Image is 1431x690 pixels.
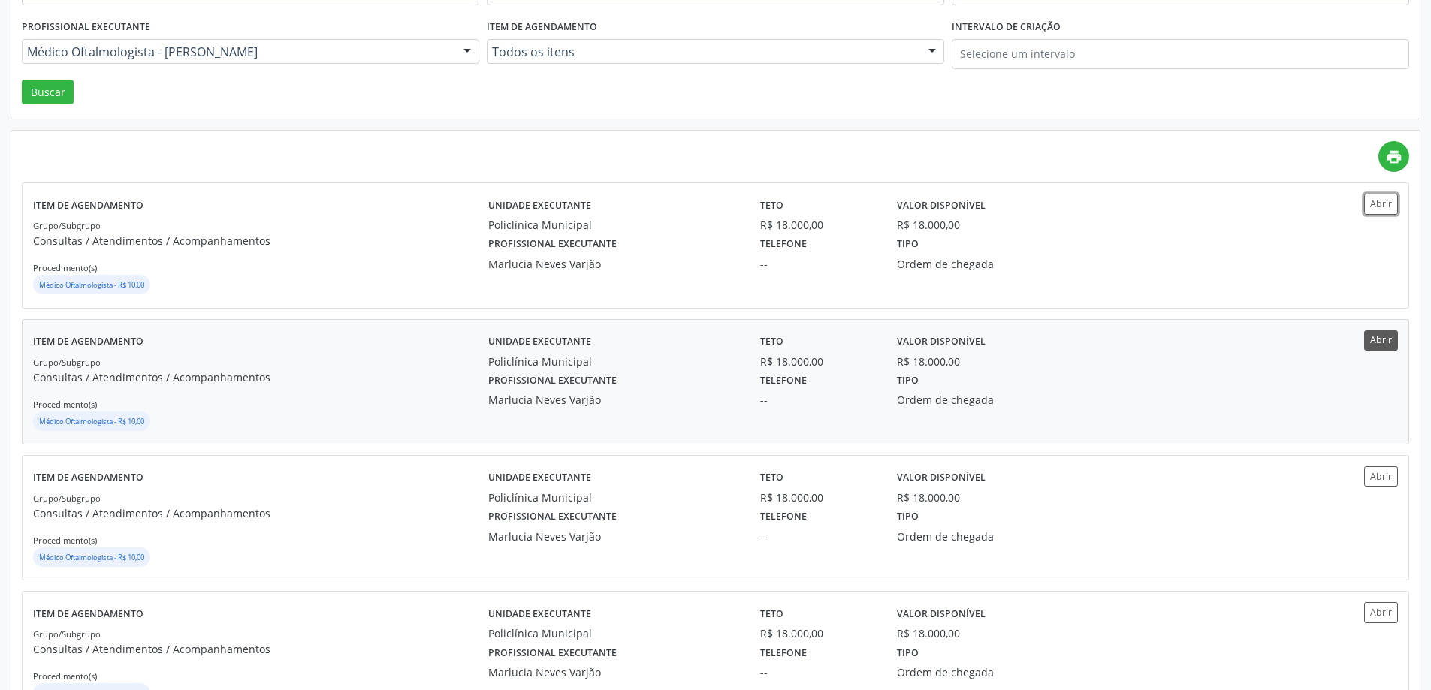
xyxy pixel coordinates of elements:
[760,330,783,354] label: Teto
[33,399,97,410] small: Procedimento(s)
[897,602,986,625] label: Valor disponível
[33,220,101,231] small: Grupo/Subgrupo
[760,256,875,272] div: --
[1364,330,1398,351] button: Abrir
[33,466,143,490] label: Item de agendamento
[33,493,101,504] small: Grupo/Subgrupo
[1364,194,1398,214] button: Abrir
[488,664,740,680] div: Marlucia Neves Varjão
[1378,141,1409,172] a: print
[760,505,807,529] label: Telefone
[760,369,807,393] label: Telefone
[1364,602,1398,622] button: Abrir
[488,602,591,625] label: Unidade executante
[488,354,740,369] div: Policlínica Municipal
[897,641,919,664] label: Tipo
[760,194,783,217] label: Teto
[39,553,144,562] small: Médico Oftalmologista - R$ 10,00
[33,330,143,354] label: Item de agendamento
[760,664,875,680] div: --
[488,233,617,256] label: Profissional executante
[897,466,986,490] label: Valor disponível
[33,369,488,385] p: Consultas / Atendimentos / Acompanhamentos
[488,194,591,217] label: Unidade executante
[39,280,144,290] small: Médico Oftalmologista - R$ 10,00
[897,392,1080,408] div: Ordem de chegada
[33,628,101,640] small: Grupo/Subgrupo
[488,369,617,393] label: Profissional executante
[488,641,617,664] label: Profissional executante
[33,357,101,368] small: Grupo/Subgrupo
[760,466,783,490] label: Teto
[39,417,144,426] small: Médico Oftalmologista - R$ 10,00
[897,233,919,256] label: Tipo
[492,44,913,59] span: Todos os itens
[897,330,986,354] label: Valor disponível
[897,529,1080,544] div: Ordem de chegada
[488,529,740,544] div: Marlucia Neves Varjão
[488,330,591,354] label: Unidade executante
[33,602,143,625] label: Item de agendamento
[760,354,875,369] div: R$ 18.000,00
[488,217,740,233] div: Policlínica Municipal
[488,490,740,505] div: Policlínica Municipal
[760,490,875,505] div: R$ 18.000,00
[760,529,875,544] div: --
[33,233,488,249] p: Consultas / Atendimentos / Acompanhamentos
[488,505,617,529] label: Profissional executante
[952,16,1061,39] label: Intervalo de criação
[760,602,783,625] label: Teto
[760,641,807,664] label: Telefone
[760,217,875,233] div: R$ 18.000,00
[760,625,875,641] div: R$ 18.000,00
[27,44,448,59] span: Médico Oftalmologista - [PERSON_NAME]
[33,194,143,217] label: Item de agendamento
[897,625,960,641] div: R$ 18.000,00
[488,466,591,490] label: Unidade executante
[897,354,960,369] div: R$ 18.000,00
[33,505,488,521] p: Consultas / Atendimentos / Acompanhamentos
[488,625,740,641] div: Policlínica Municipal
[897,194,986,217] label: Valor disponível
[897,490,960,505] div: R$ 18.000,00
[1364,466,1398,487] button: Abrir
[897,369,919,393] label: Tipo
[897,505,919,529] label: Tipo
[897,664,1080,680] div: Ordem de chegada
[760,392,875,408] div: --
[760,233,807,256] label: Telefone
[22,16,150,39] label: Profissional executante
[1386,149,1402,165] i: print
[897,256,1080,272] div: Ordem de chegada
[487,16,597,39] label: Item de agendamento
[488,256,740,272] div: Marlucia Neves Varjão
[897,217,960,233] div: R$ 18.000,00
[33,535,97,546] small: Procedimento(s)
[488,392,740,408] div: Marlucia Neves Varjão
[22,80,74,105] button: Buscar
[33,670,97,682] small: Procedimento(s)
[952,39,1409,69] input: Selecione um intervalo
[33,641,488,657] p: Consultas / Atendimentos / Acompanhamentos
[33,262,97,273] small: Procedimento(s)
